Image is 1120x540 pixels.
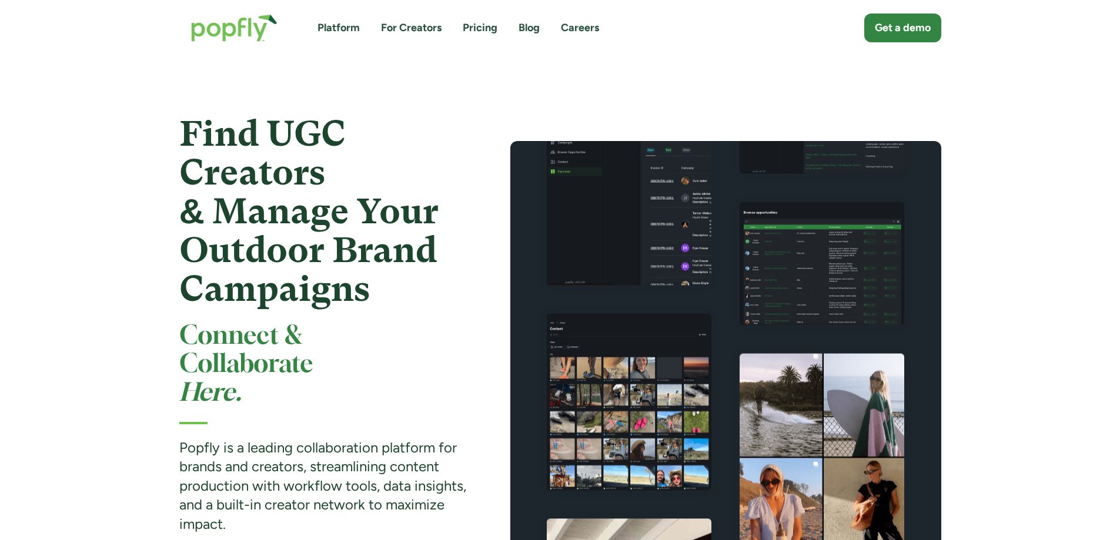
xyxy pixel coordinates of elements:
[519,21,540,35] a: Blog
[864,14,941,42] a: Get a demo
[179,2,289,53] a: home
[179,381,242,405] em: Here.
[179,323,468,408] h2: Connect & Collaborate
[179,439,466,532] strong: Popfly is a leading collaboration platform for brands and creators, streamlining content producti...
[179,113,439,309] strong: Find UGC Creators & Manage Your Outdoor Brand Campaigns
[381,21,442,35] a: For Creators
[561,21,599,35] a: Careers
[875,21,931,35] div: Get a demo
[463,21,497,35] a: Pricing
[317,21,360,35] a: Platform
